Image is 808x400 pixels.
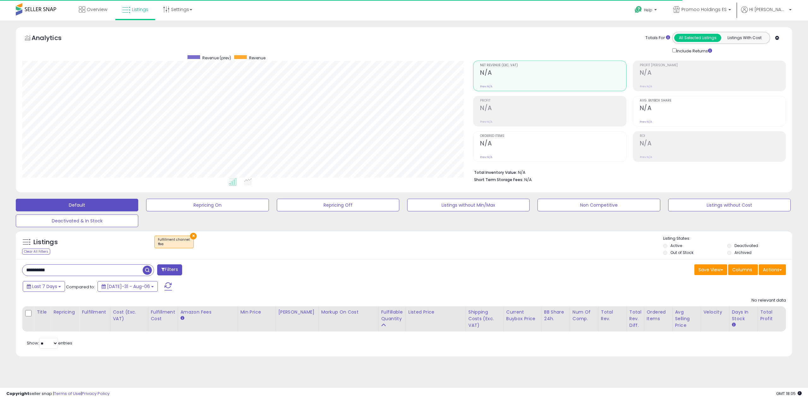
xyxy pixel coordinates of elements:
[181,309,235,315] div: Amazon Fees
[468,309,501,329] div: Shipping Costs (Exc. VAT)
[675,309,698,329] div: Avg Selling Price
[694,264,727,275] button: Save View
[277,199,399,211] button: Repricing Off
[573,309,596,322] div: Num of Comp.
[663,236,792,242] p: Listing States:
[668,199,791,211] button: Listings without Cost
[647,309,670,322] div: Ordered Items
[630,1,663,21] a: Help
[146,199,269,211] button: Repricing On
[752,297,786,303] div: No relevant data
[749,6,787,13] span: Hi [PERSON_NAME]
[33,238,58,247] h5: Listings
[32,33,74,44] h5: Analytics
[640,69,786,78] h2: N/A
[278,309,316,315] div: [PERSON_NAME]
[759,264,786,275] button: Actions
[87,6,107,13] span: Overview
[538,199,660,211] button: Non Competitive
[132,6,148,13] span: Listings
[480,155,492,159] small: Prev: N/A
[721,34,768,42] button: Listings With Cost
[728,264,758,275] button: Columns
[681,6,727,13] span: Promoo Holdings ES
[629,309,641,329] div: Total Rev. Diff.
[321,309,376,315] div: Markup on Cost
[381,309,403,322] div: Fulfillable Quantity
[480,120,492,124] small: Prev: N/A
[640,85,652,88] small: Prev: N/A
[241,309,273,315] div: Min Price
[640,155,652,159] small: Prev: N/A
[474,170,517,175] b: Total Inventory Value:
[113,309,146,322] div: Cost (Exc. VAT)
[670,243,682,248] label: Active
[674,34,721,42] button: All Selected Listings
[640,134,786,138] span: ROI
[82,309,107,315] div: Fulfillment
[640,64,786,67] span: Profit [PERSON_NAME]
[544,309,567,322] div: BB Share 24h.
[601,309,624,322] div: Total Rev.
[23,281,65,292] button: Last 7 Days
[66,284,95,290] span: Compared to:
[22,249,50,255] div: Clear All Filters
[640,99,786,103] span: Avg. Buybox Share
[634,6,642,14] i: Get Help
[734,250,752,255] label: Archived
[704,309,727,315] div: Velocity
[202,55,231,61] span: Revenue (prev)
[640,120,652,124] small: Prev: N/A
[158,242,190,246] div: fba
[98,281,158,292] button: [DATE]-31 - Aug-06
[640,104,786,113] h2: N/A
[318,306,378,332] th: The percentage added to the cost of goods (COGS) that forms the calculator for Min & Max prices.
[151,309,175,322] div: Fulfillment Cost
[480,140,626,148] h2: N/A
[732,322,736,328] small: Days In Stock.
[645,35,670,41] div: Totals For
[474,177,523,182] b: Short Term Storage Fees:
[53,309,76,315] div: Repricing
[407,199,530,211] button: Listings without Min/Max
[190,233,197,239] button: ×
[524,177,532,183] span: N/A
[741,6,792,21] a: Hi [PERSON_NAME]
[506,309,539,322] div: Current Buybox Price
[16,199,138,211] button: Default
[480,104,626,113] h2: N/A
[480,64,626,67] span: Net Revenue (Exc. VAT)
[480,69,626,78] h2: N/A
[181,315,184,321] small: Amazon Fees.
[107,283,150,290] span: [DATE]-31 - Aug-06
[480,134,626,138] span: Ordered Items
[27,340,72,346] span: Show: entries
[16,215,138,227] button: Deactivated & In Stock
[732,267,752,273] span: Columns
[644,7,652,13] span: Help
[37,309,48,315] div: Title
[734,243,758,248] label: Deactivated
[480,85,492,88] small: Prev: N/A
[32,283,57,290] span: Last 7 Days
[249,55,265,61] span: Revenue
[157,264,182,275] button: Filters
[474,168,781,176] li: N/A
[480,99,626,103] span: Profit
[760,309,783,322] div: Total Profit
[670,250,693,255] label: Out of Stock
[668,47,720,54] div: Include Returns
[640,140,786,148] h2: N/A
[158,237,190,247] span: Fulfillment channel :
[408,309,463,315] div: Listed Price
[732,309,755,322] div: Days In Stock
